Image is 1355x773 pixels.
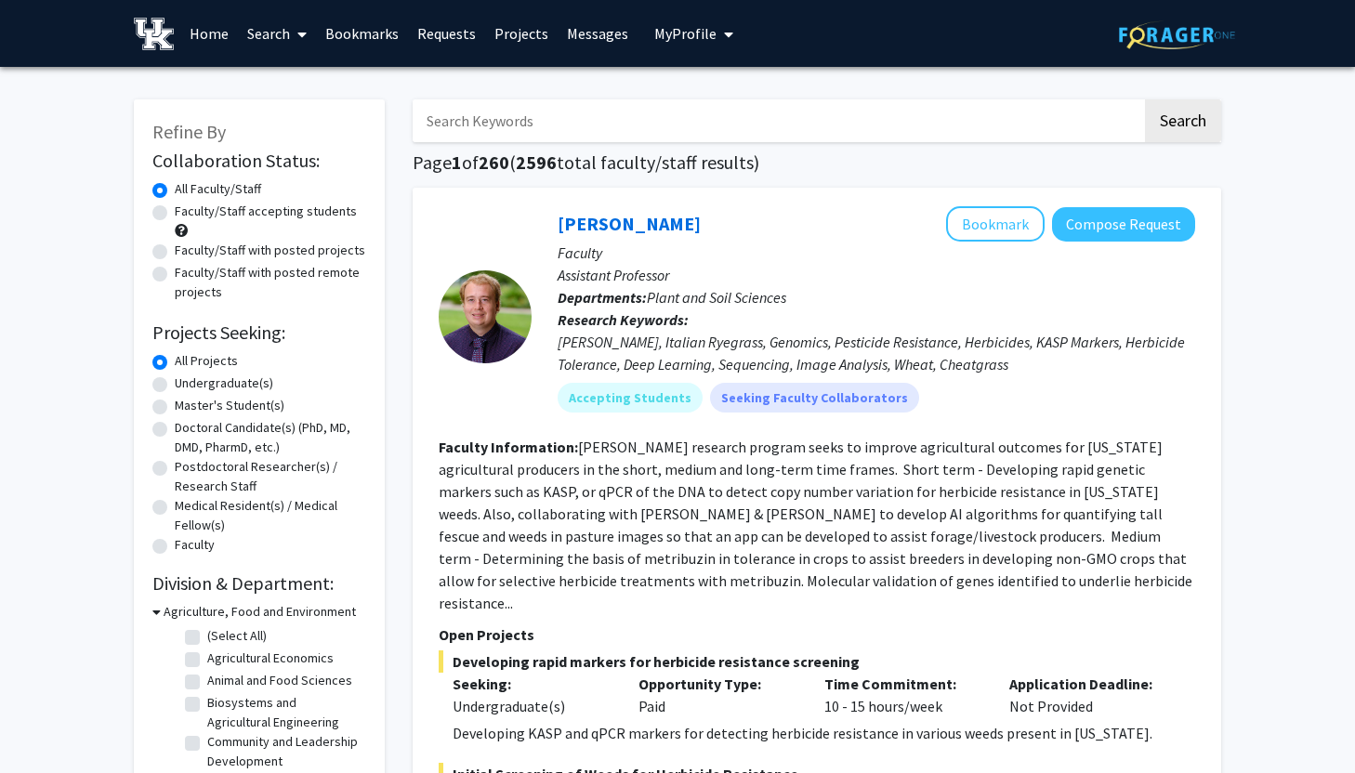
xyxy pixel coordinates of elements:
[152,150,366,172] h2: Collaboration Status:
[558,242,1195,264] p: Faculty
[710,383,919,413] mat-chip: Seeking Faculty Collaborators
[946,206,1045,242] button: Add Samuel Revolinski to Bookmarks
[207,732,362,771] label: Community and Leadership Development
[14,689,79,759] iframe: Chat
[152,572,366,595] h2: Division & Department:
[558,383,703,413] mat-chip: Accepting Students
[558,264,1195,286] p: Assistant Professor
[558,331,1195,375] div: [PERSON_NAME], Italian Ryegrass, Genomics, Pesticide Resistance, Herbicides, KASP Markers, Herbic...
[175,263,366,302] label: Faculty/Staff with posted remote projects
[453,695,611,717] div: Undergraduate(s)
[638,673,796,695] p: Opportunity Type:
[175,351,238,371] label: All Projects
[439,438,1192,612] fg-read-more: [PERSON_NAME] research program seeks to improve agricultural outcomes for [US_STATE] agricultural...
[175,396,284,415] label: Master's Student(s)
[152,120,226,143] span: Refine By
[479,151,509,174] span: 260
[453,722,1195,744] p: Developing KASP and qPCR markers for detecting herbicide resistance in various weeds present in [...
[175,202,357,221] label: Faculty/Staff accepting students
[452,151,462,174] span: 1
[175,496,366,535] label: Medical Resident(s) / Medical Fellow(s)
[207,693,362,732] label: Biosystems and Agricultural Engineering
[134,18,174,50] img: University of Kentucky Logo
[647,288,786,307] span: Plant and Soil Sciences
[238,1,316,66] a: Search
[175,373,273,393] label: Undergraduate(s)
[485,1,558,66] a: Projects
[207,626,267,646] label: (Select All)
[175,241,365,260] label: Faculty/Staff with posted projects
[413,151,1221,174] h1: Page of ( total faculty/staff results)
[558,212,701,235] a: [PERSON_NAME]
[207,671,352,690] label: Animal and Food Sciences
[1009,673,1167,695] p: Application Deadline:
[180,1,238,66] a: Home
[207,649,334,668] label: Agricultural Economics
[516,151,557,174] span: 2596
[453,673,611,695] p: Seeking:
[824,673,982,695] p: Time Commitment:
[152,321,366,344] h2: Projects Seeking:
[175,535,215,555] label: Faculty
[810,673,996,717] div: 10 - 15 hours/week
[175,457,366,496] label: Postdoctoral Researcher(s) / Research Staff
[439,623,1195,646] p: Open Projects
[558,288,647,307] b: Departments:
[413,99,1142,142] input: Search Keywords
[1052,207,1195,242] button: Compose Request to Samuel Revolinski
[175,418,366,457] label: Doctoral Candidate(s) (PhD, MD, DMD, PharmD, etc.)
[1145,99,1221,142] button: Search
[439,650,1195,673] span: Developing rapid markers for herbicide resistance screening
[558,1,638,66] a: Messages
[625,673,810,717] div: Paid
[995,673,1181,717] div: Not Provided
[439,438,578,456] b: Faculty Information:
[1119,20,1235,49] img: ForagerOne Logo
[316,1,408,66] a: Bookmarks
[408,1,485,66] a: Requests
[654,24,717,43] span: My Profile
[558,310,689,329] b: Research Keywords:
[164,602,356,622] h3: Agriculture, Food and Environment
[175,179,261,199] label: All Faculty/Staff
